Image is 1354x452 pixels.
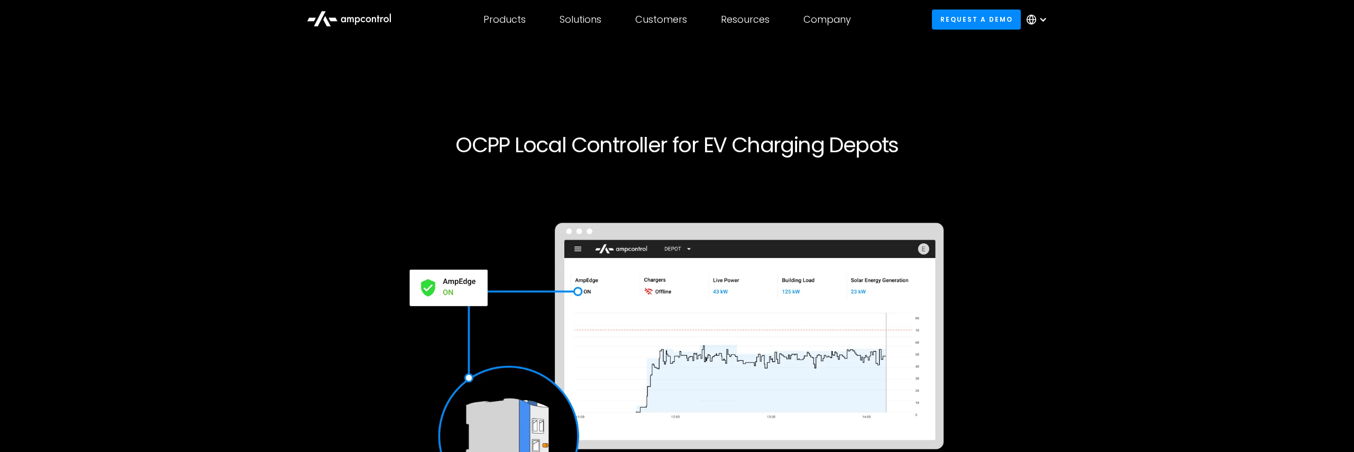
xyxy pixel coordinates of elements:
div: Products [483,14,526,25]
h1: OCPP Local Controller for EV Charging Depots [355,132,999,158]
div: Company [803,14,851,25]
div: Customers [635,14,687,25]
div: Resources [721,14,770,25]
a: Request a demo [932,10,1021,29]
div: Solutions [560,14,601,25]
